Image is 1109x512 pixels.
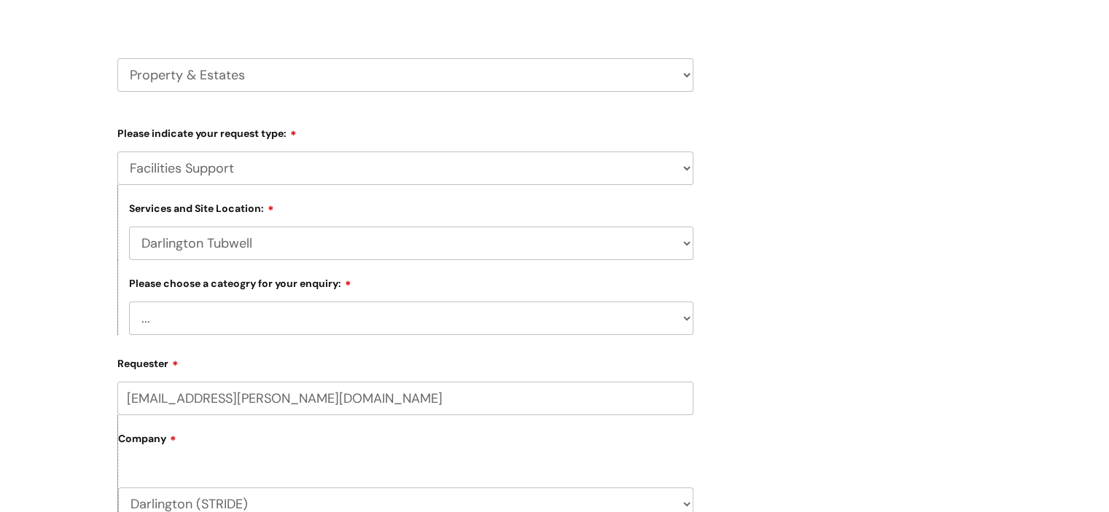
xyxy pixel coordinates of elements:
[118,428,693,460] label: Company
[129,275,351,290] label: Please choose a cateogry for your enquiry:
[117,382,693,415] input: Email
[117,353,693,370] label: Requester
[129,200,274,215] label: Services and Site Location:
[117,122,693,140] label: Please indicate your request type:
